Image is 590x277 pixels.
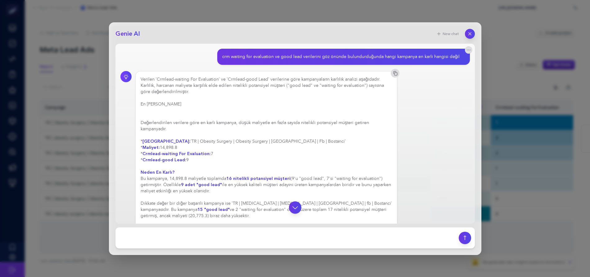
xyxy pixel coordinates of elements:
button: New chat [433,29,462,38]
strong: 16 nitelikli potansiyel müşteri [226,176,290,181]
strong: Maliyet: [142,145,160,150]
strong: [GEOGRAPHIC_DATA]: [142,138,191,144]
h2: Genie AI [115,29,140,38]
div: crm waiting for evaluation ve good lead verilerini göz önünde bulundurduğunda hangi kampanya en k... [222,54,460,60]
button: Copy [391,69,399,78]
strong: 9 adet "good lead" [181,182,222,188]
strong: Crmlead-waiting For Evaluation: [142,151,211,157]
strong: Crmlead-good Lead: [142,157,186,163]
h3: En [PERSON_NAME] [141,101,392,107]
strong: Neden En Karlı? [141,169,175,175]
